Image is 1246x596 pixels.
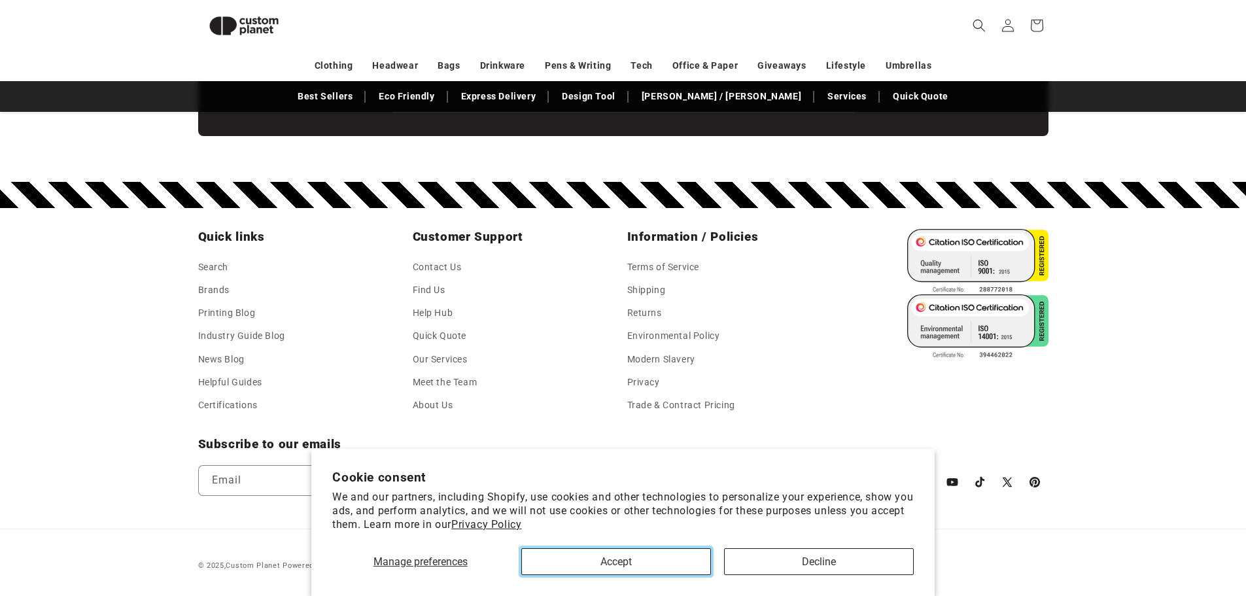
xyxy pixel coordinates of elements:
h2: Subscribe to our emails [198,436,877,452]
a: Search [198,259,229,279]
img: Custom Planet [198,5,290,46]
a: Our Services [413,348,468,371]
button: Manage preferences [332,548,508,575]
iframe: Chat Widget [1028,455,1246,596]
a: Headwear [372,54,418,77]
a: Quick Quote [886,85,955,108]
span: Manage preferences [373,555,468,568]
a: Help Hub [413,302,453,324]
a: Printing Blog [198,302,256,324]
a: Tech [631,54,652,77]
a: News Blog [198,348,245,371]
button: Decline [724,548,914,575]
a: Custom Planet [226,561,280,570]
h2: Information / Policies [627,229,834,245]
a: Meet the Team [413,371,477,394]
img: ISO 14001 Certified [907,294,1048,360]
a: Brands [198,279,230,302]
small: - Custom Planet Ltd. Registration Number 6722046 VAT no. 928 4537 94 [283,561,619,570]
a: Quick Quote [413,324,467,347]
a: Shipping [627,279,666,302]
a: Find Us [413,279,445,302]
a: Drinkware [480,54,525,77]
a: Helpful Guides [198,371,262,394]
a: Lifestyle [826,54,866,77]
a: Design Tool [555,85,622,108]
h2: Cookie consent [332,470,914,485]
small: © 2025, [198,561,281,570]
a: Powered by Shopify [283,561,355,570]
a: Modern Slavery [627,348,695,371]
a: About Us [413,394,453,417]
summary: Search [965,11,994,40]
a: Umbrellas [886,54,931,77]
a: Certifications [198,394,258,417]
a: Terms of Service [627,259,700,279]
a: Privacy Policy [451,518,521,531]
a: Clothing [315,54,353,77]
a: Privacy [627,371,660,394]
img: ISO 9001 Certified [907,229,1048,294]
a: Express Delivery [455,85,543,108]
a: Contact Us [413,259,462,279]
a: Services [821,85,873,108]
a: Best Sellers [291,85,359,108]
p: We and our partners, including Shopify, use cookies and other technologies to personalize your ex... [332,491,914,531]
button: Accept [521,548,711,575]
a: Bags [438,54,460,77]
a: Trade & Contract Pricing [627,394,735,417]
a: Pens & Writing [545,54,611,77]
a: Eco Friendly [372,85,441,108]
h2: Customer Support [413,229,619,245]
a: [PERSON_NAME] / [PERSON_NAME] [635,85,808,108]
a: Giveaways [757,54,806,77]
a: Returns [627,302,662,324]
h2: Quick links [198,229,405,245]
a: Environmental Policy [627,324,720,347]
a: Industry Guide Blog [198,324,285,347]
a: Office & Paper [672,54,738,77]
